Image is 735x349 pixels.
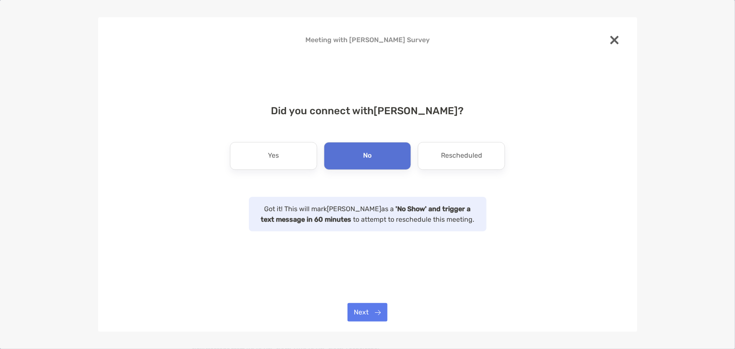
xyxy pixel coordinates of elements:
[112,36,624,44] h4: Meeting with [PERSON_NAME] Survey
[610,36,619,44] img: close modal
[441,149,482,163] p: Rescheduled
[261,205,471,223] strong: 'No Show' and trigger a text message in 60 minutes
[347,303,388,322] button: Next
[268,149,279,163] p: Yes
[257,204,478,225] p: Got it! This will mark [PERSON_NAME] as a to attempt to reschedule this meeting.
[112,105,624,117] h4: Did you connect with [PERSON_NAME] ?
[363,149,372,163] p: No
